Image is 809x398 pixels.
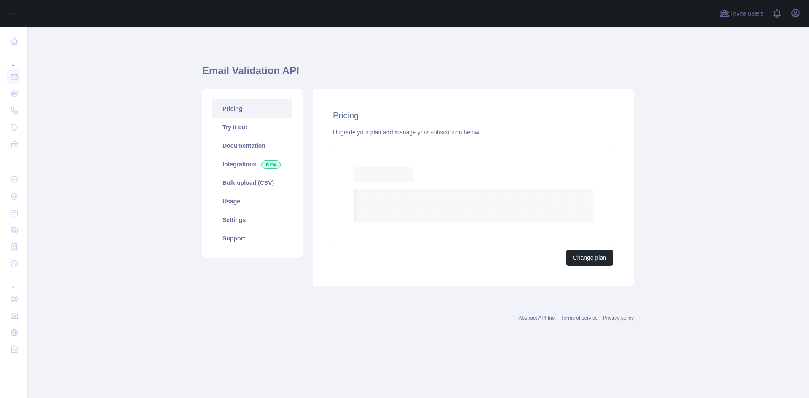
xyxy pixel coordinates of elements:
a: Abstract API Inc. [519,315,556,321]
a: Settings [212,211,292,229]
div: ... [7,153,20,170]
a: Documentation [212,136,292,155]
a: Usage [212,192,292,211]
div: ... [7,51,20,67]
span: Invite users [731,9,763,19]
a: Terms of service [561,315,597,321]
div: ... [7,273,20,290]
a: Integrations New [212,155,292,174]
a: Support [212,229,292,248]
a: Try it out [212,118,292,136]
a: Privacy policy [603,315,634,321]
button: Invite users [718,7,765,20]
div: Upgrade your plan and manage your subscription below. [333,128,613,136]
a: Pricing [212,99,292,118]
span: New [261,160,281,169]
h1: Email Validation API [202,64,634,84]
button: Change plan [566,250,613,266]
h2: Pricing [333,110,613,121]
a: Bulk upload (CSV) [212,174,292,192]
